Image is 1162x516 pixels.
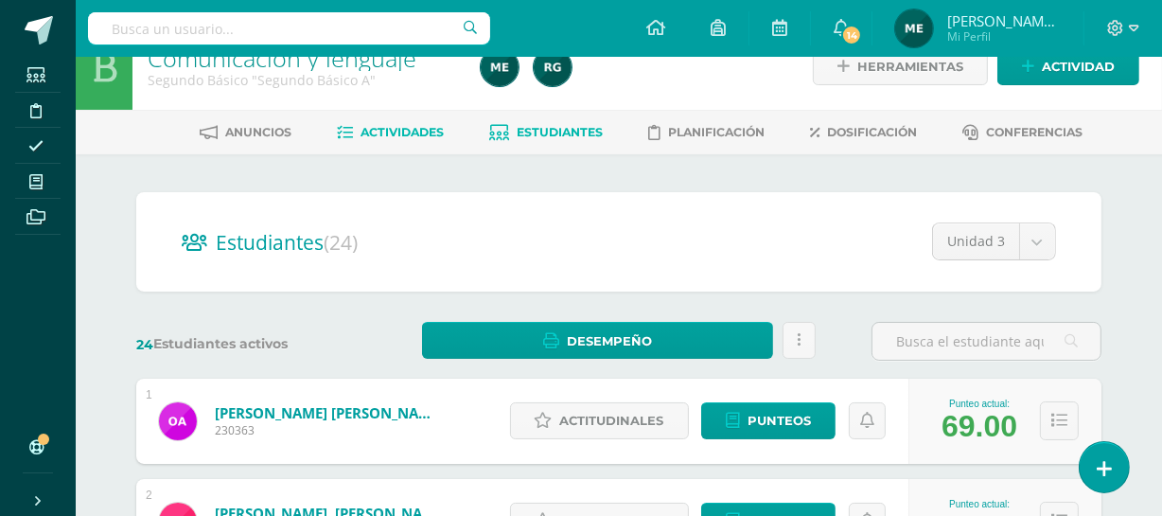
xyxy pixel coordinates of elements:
[226,125,292,139] span: Anuncios
[942,399,1017,409] div: Punteo actual:
[136,336,153,353] span: 24
[422,322,773,359] a: Desempeño
[857,49,963,84] span: Herramientas
[963,117,1083,148] a: Conferencias
[324,229,358,256] span: (24)
[942,499,1017,509] div: Punteo actual:
[669,125,766,139] span: Planificación
[88,12,490,44] input: Busca un usuario...
[338,117,445,148] a: Actividades
[872,323,1100,360] input: Busca el estudiante aquí...
[649,117,766,148] a: Planificación
[1042,49,1115,84] span: Actividad
[201,117,292,148] a: Anuncios
[567,324,652,359] span: Desempeño
[701,402,836,439] a: Punteos
[947,11,1061,30] span: [PERSON_NAME] de los Angeles
[813,48,988,85] a: Herramientas
[933,223,1055,259] a: Unidad 3
[146,388,152,401] div: 1
[481,48,519,86] img: ced03373c30ac9eb276b8f9c21c0bd80.png
[361,125,445,139] span: Actividades
[215,403,442,422] a: [PERSON_NAME] [PERSON_NAME]
[534,48,572,86] img: e044b199acd34bf570a575bac584e1d1.png
[215,422,442,438] span: 230363
[510,402,689,439] a: Actitudinales
[148,42,416,74] a: Comunicación y lenguaje
[159,402,197,440] img: 5d8b4df31e5746aedd4c829252c230ee.png
[942,409,1017,444] div: 69.00
[841,25,862,45] span: 14
[987,125,1083,139] span: Conferencias
[518,125,604,139] span: Estudiantes
[997,48,1139,85] a: Actividad
[216,229,358,256] span: Estudiantes
[811,117,918,148] a: Dosificación
[146,489,152,502] div: 2
[136,335,366,353] label: Estudiantes activos
[947,223,1005,259] span: Unidad 3
[748,403,811,438] span: Punteos
[490,117,604,148] a: Estudiantes
[828,125,918,139] span: Dosificación
[148,71,458,89] div: Segundo Básico 'Segundo Básico A'
[895,9,933,47] img: ced03373c30ac9eb276b8f9c21c0bd80.png
[947,28,1061,44] span: Mi Perfil
[560,403,664,438] span: Actitudinales
[148,44,458,71] h1: Comunicación y lenguaje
